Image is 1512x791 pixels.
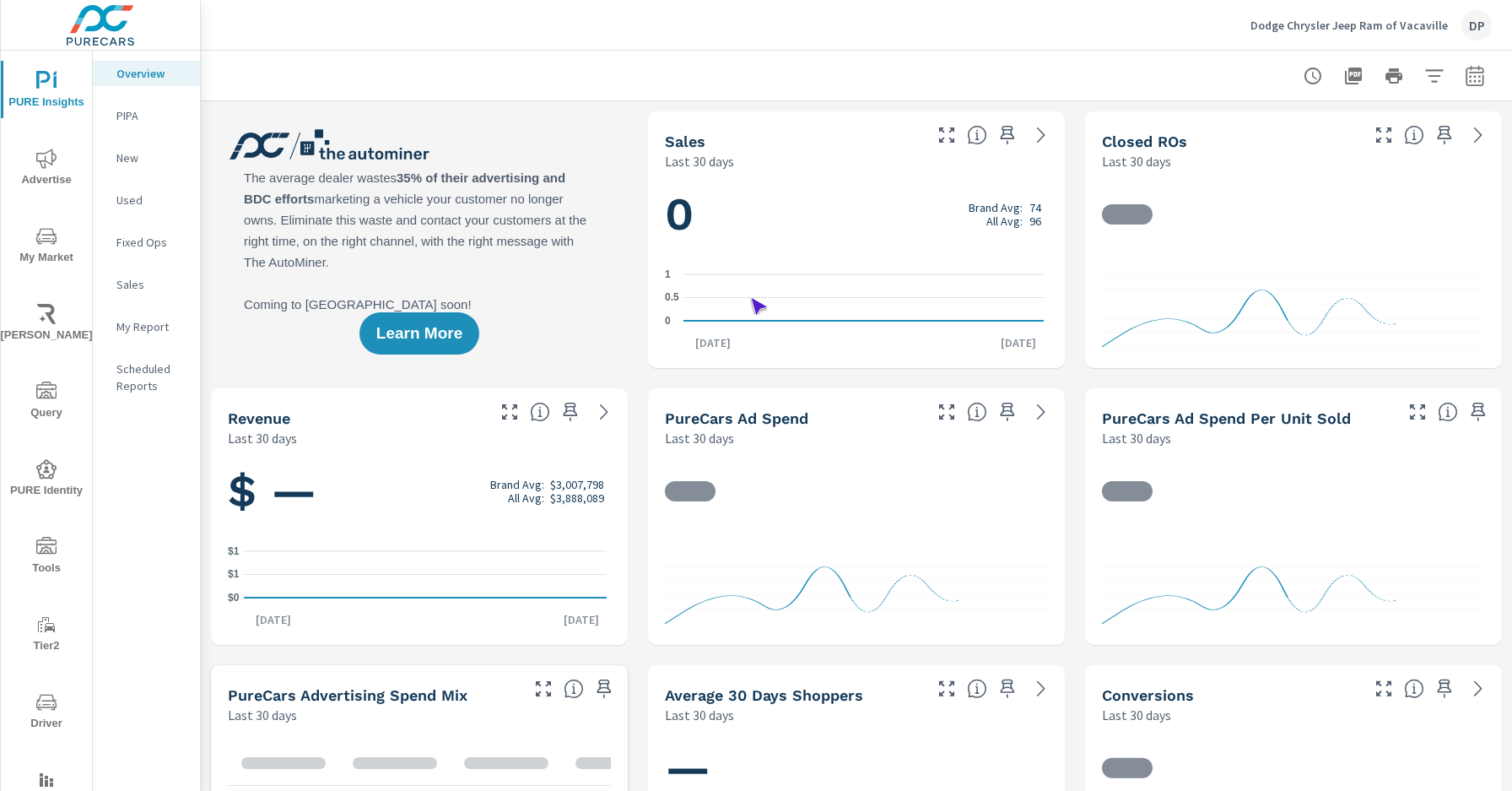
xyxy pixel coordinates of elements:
div: Used [93,187,200,213]
button: Apply Filters [1417,59,1451,93]
a: See more details in report [1028,122,1055,149]
text: $1 [228,569,240,581]
div: Scheduled Reports [93,356,200,398]
span: Save this to your personalized report [994,122,1021,149]
p: Last 30 days [665,705,734,725]
button: Select Date Range [1458,59,1492,93]
p: [DATE] [244,611,303,628]
span: Number of Repair Orders Closed by the selected dealership group over the selected time range. [So... [1404,125,1424,145]
span: This table looks at how you compare to the amount of budget you spend per channel as opposed to y... [564,679,584,699]
button: Make Fullscreen [1370,122,1397,149]
text: 1 [665,268,671,280]
text: $1 [228,545,240,557]
p: Overview [116,65,186,82]
a: See more details in report [1465,675,1492,702]
div: Fixed Ops [93,230,200,255]
a: See more details in report [591,398,618,425]
p: $3,888,089 [550,491,604,505]
h5: Revenue [228,409,290,427]
text: 0.5 [665,292,679,304]
a: See more details in report [1465,122,1492,149]
p: All Avg: [508,491,544,505]
span: Learn More [376,326,462,341]
p: Brand Avg: [969,201,1023,214]
span: Number of vehicles sold by the dealership over the selected date range. [Source: This data is sou... [967,125,987,145]
span: PURE Insights [6,71,87,112]
p: Last 30 days [1102,151,1171,171]
button: Make Fullscreen [1370,675,1397,702]
span: Save this to your personalized report [994,398,1021,425]
span: Average cost of advertising per each vehicle sold at the dealer over the selected date range. The... [1438,402,1458,422]
p: Sales [116,276,186,293]
h5: Sales [665,133,705,150]
button: Make Fullscreen [1404,398,1431,425]
div: DP [1461,10,1492,41]
h5: PureCars Advertising Spend Mix [228,686,467,704]
span: Query [6,382,87,423]
p: 96 [1029,214,1041,228]
button: Make Fullscreen [530,675,557,702]
p: Fixed Ops [116,234,186,251]
text: $0 [228,592,240,604]
span: Driver [6,692,87,734]
span: Save this to your personalized report [1465,398,1492,425]
p: Used [116,192,186,209]
p: [DATE] [989,334,1048,351]
span: Save this to your personalized report [1431,122,1458,149]
text: 0 [665,315,671,327]
p: All Avg: [986,214,1023,228]
span: Advertise [6,149,87,190]
p: 74 [1029,201,1041,214]
p: Last 30 days [228,705,297,725]
span: Tools [6,537,87,578]
div: New [93,145,200,171]
h5: PureCars Ad Spend Per Unit Sold [1102,409,1351,427]
button: Make Fullscreen [933,398,960,425]
h5: PureCars Ad Spend [665,409,808,427]
span: Save this to your personalized report [994,675,1021,702]
p: $3,007,798 [550,478,604,491]
div: My Report [93,314,200,339]
button: Print Report [1377,59,1411,93]
a: See more details in report [1028,675,1055,702]
p: [DATE] [552,611,611,628]
button: Make Fullscreen [933,675,960,702]
p: My Report [116,318,186,335]
p: New [116,149,186,166]
p: Dodge Chrysler Jeep Ram of Vacaville [1250,18,1448,33]
p: PIPA [116,107,186,124]
span: Save this to your personalized report [557,398,584,425]
span: Save this to your personalized report [591,675,618,702]
button: Learn More [359,312,479,355]
span: PURE Identity [6,459,87,501]
span: Save this to your personalized report [1431,675,1458,702]
button: "Export Report to PDF" [1336,59,1370,93]
a: See more details in report [1028,398,1055,425]
h1: 0 [665,186,1048,243]
span: The number of dealer-specified goals completed by a visitor. [Source: This data is provided by th... [1404,679,1424,699]
span: Total cost of media for all PureCars channels for the selected dealership group over the selected... [967,402,987,422]
p: Last 30 days [1102,705,1171,725]
h5: Closed ROs [1102,133,1187,150]
p: Last 30 days [665,151,734,171]
div: Sales [93,272,200,297]
p: Last 30 days [228,428,297,448]
span: [PERSON_NAME] [6,304,87,345]
p: Scheduled Reports [116,360,186,394]
span: Tier2 [6,615,87,656]
h5: Conversions [1102,686,1194,704]
div: Overview [93,61,200,86]
span: Total sales revenue over the selected date range. [Source: This data is sourced from the dealer’s... [530,402,550,422]
p: Last 30 days [1102,428,1171,448]
p: Last 30 days [665,428,734,448]
div: PIPA [93,103,200,128]
p: [DATE] [683,334,742,351]
h5: Average 30 Days Shoppers [665,686,863,704]
button: Make Fullscreen [496,398,523,425]
p: Brand Avg: [490,478,544,491]
span: My Market [6,226,87,268]
h1: $ — [228,463,611,520]
span: A rolling 30 day total of daily Shoppers on the dealership website, averaged over the selected da... [967,679,987,699]
button: Make Fullscreen [933,122,960,149]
